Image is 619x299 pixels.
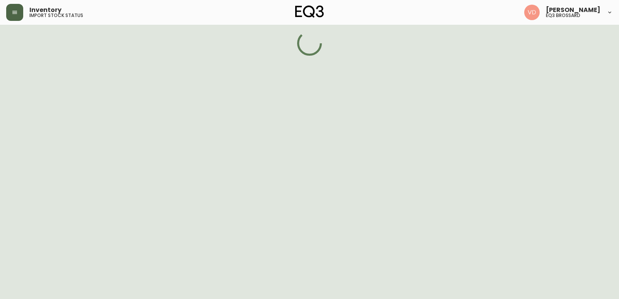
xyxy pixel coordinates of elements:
[546,7,600,13] span: [PERSON_NAME]
[524,5,540,20] img: 34cbe8de67806989076631741e6a7c6b
[29,7,62,13] span: Inventory
[295,5,324,18] img: logo
[29,13,83,18] h5: import stock status
[546,13,580,18] h5: eq3 brossard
